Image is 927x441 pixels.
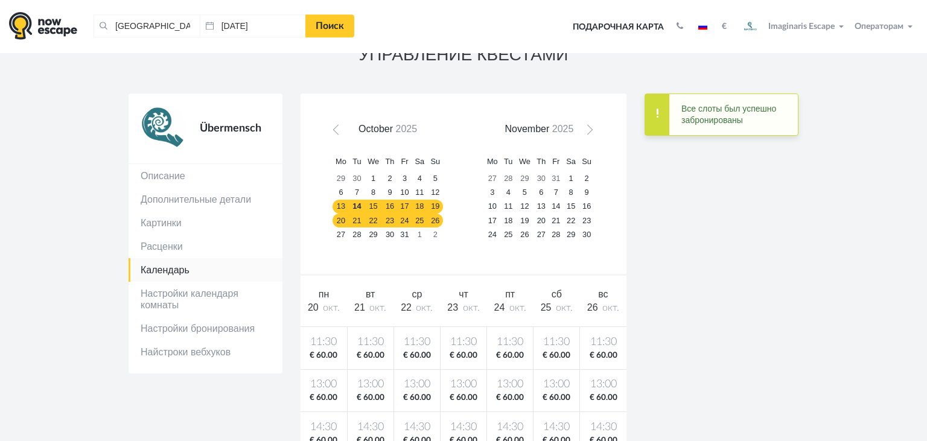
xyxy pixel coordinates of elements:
a: 26 [427,214,443,227]
a: 5 [516,186,534,200]
a: 9 [579,186,594,200]
a: 30 [579,227,594,241]
a: 7 [549,186,563,200]
span: 11:30 [397,335,438,350]
a: 22 [365,214,383,227]
span: 14:30 [350,420,391,435]
span: € 60.00 [397,392,438,404]
span: 25 [541,302,552,313]
span: окт. [463,303,480,313]
a: 29 [516,172,534,186]
span: 21 [354,302,365,313]
span: Saturday [566,157,576,166]
div: Übermensch [186,106,270,151]
span: окт. [323,303,340,313]
a: 27 [534,227,549,241]
span: 20 [308,302,319,313]
a: 7 [349,186,365,200]
span: € 60.00 [489,392,530,404]
a: 30 [349,172,365,186]
a: 11 [412,186,427,200]
span: окт. [416,303,433,313]
span: чт [459,289,468,299]
a: Next [579,124,596,141]
a: 30 [534,172,549,186]
span: Tuesday [352,157,361,166]
a: 3 [484,186,501,200]
a: 10 [398,186,412,200]
a: 1 [563,172,579,186]
a: Картинки [129,211,282,235]
span: October [358,124,393,134]
span: 14:30 [489,420,530,435]
a: 13 [534,200,549,214]
span: Friday [552,157,559,166]
span: € 60.00 [582,350,624,361]
a: Найстроки вебхуков [129,340,282,364]
span: ср [412,289,422,299]
span: 2025 [395,124,417,134]
span: пн [319,289,330,299]
span: Monday [336,157,346,166]
span: 11:30 [443,335,484,350]
span: Tuesday [504,157,512,166]
a: 21 [349,214,365,227]
input: Город или название квеста [94,14,200,37]
span: € 60.00 [350,392,391,404]
button: Операторам [852,21,918,33]
span: 13:00 [536,377,577,392]
img: logo [9,11,77,40]
a: 2 [579,172,594,186]
span: € 60.00 [536,392,577,404]
span: Wednesday [519,157,530,166]
a: 20 [534,214,549,227]
a: Поиск [305,14,354,37]
a: 14 [549,200,563,214]
a: 4 [412,172,427,186]
a: 15 [365,200,383,214]
span: € 60.00 [303,350,345,361]
a: 18 [501,214,516,227]
span: Thursday [537,157,546,166]
span: 14:30 [397,420,438,435]
span: Imaginaris Escape [768,20,835,31]
span: Wednesday [368,157,379,166]
span: 11:30 [303,335,345,350]
a: 25 [501,227,516,241]
span: 13:00 [443,377,484,392]
a: 8 [365,186,383,200]
a: Настройки бронирования [129,317,282,340]
span: € 60.00 [303,392,345,404]
a: 2 [427,227,443,241]
span: € 60.00 [582,392,624,404]
a: Описание [129,164,282,188]
a: 16 [579,200,594,214]
span: окт. [602,303,619,313]
a: 30 [382,227,397,241]
a: 8 [563,186,579,200]
span: 14:30 [582,420,624,435]
span: Prev [334,127,344,137]
a: 11 [501,200,516,214]
a: Настройки календаря комнаты [129,282,282,317]
a: 17 [398,200,412,214]
span: € 60.00 [397,350,438,361]
span: 13:00 [397,377,438,392]
div: Все слоты был успешно забронированы [645,94,798,136]
span: 14:30 [443,420,484,435]
a: 14 [349,200,365,214]
a: 21 [549,214,563,227]
button: Imaginaris Escape [736,14,849,39]
span: € 60.00 [489,350,530,361]
span: 13:00 [350,377,391,392]
span: окт. [556,303,573,313]
a: 29 [333,172,349,186]
a: 24 [484,227,501,241]
a: 13 [333,200,349,214]
span: 24 [494,302,505,313]
span: Monday [487,157,498,166]
a: 23 [382,214,397,227]
a: 6 [333,186,349,200]
a: Подарочная карта [569,14,668,40]
h3: УПРАВЛЕНИЕ КВЕСТАМИ [129,46,798,65]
